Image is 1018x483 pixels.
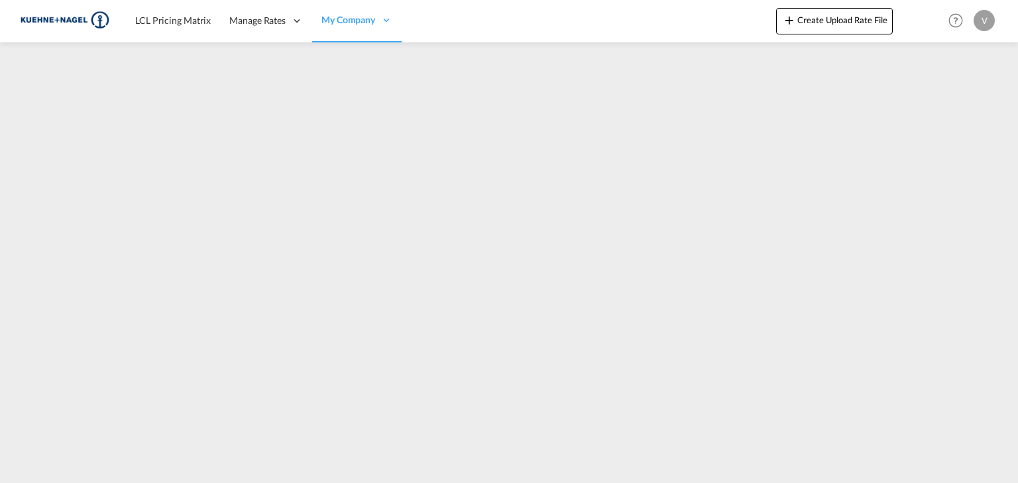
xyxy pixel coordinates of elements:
span: My Company [321,13,375,27]
img: 36441310f41511efafde313da40ec4a4.png [20,6,109,36]
div: V [974,10,995,31]
button: icon-plus 400-fgCreate Upload Rate File [776,8,893,34]
div: Help [944,9,974,33]
span: Help [944,9,967,32]
md-icon: icon-plus 400-fg [781,12,797,28]
span: Manage Rates [229,14,286,27]
span: LCL Pricing Matrix [135,15,211,26]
